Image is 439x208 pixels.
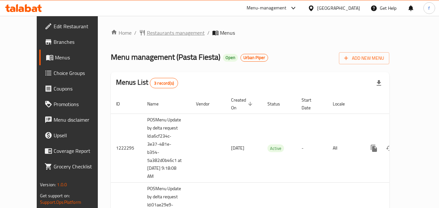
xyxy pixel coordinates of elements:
td: 1222295 [111,114,142,183]
span: Restaurants management [147,29,205,37]
a: Menu disclaimer [39,112,110,128]
span: Choice Groups [54,69,105,77]
span: Vendor [196,100,218,108]
li: / [134,29,136,37]
span: Upsell [54,131,105,139]
span: Promotions [54,100,105,108]
div: Total records count [150,78,178,88]
a: Home [111,29,132,37]
span: Add New Menu [344,54,384,62]
a: Edit Restaurant [39,18,110,34]
span: Grocery Checklist [54,163,105,170]
a: Branches [39,34,110,50]
span: Menus [55,54,105,61]
span: Version: [40,180,56,189]
a: Menus [39,50,110,65]
span: Edit Restaurant [54,22,105,30]
div: Open [223,54,238,62]
span: Created On [231,96,254,112]
span: Urban Piper [241,55,268,60]
div: Export file [371,75,387,91]
a: Restaurants management [139,29,205,37]
span: Menu disclaimer [54,116,105,124]
a: Upsell [39,128,110,143]
span: Name [147,100,167,108]
th: Actions [361,94,434,114]
span: Menus [220,29,235,37]
span: [DATE] [231,144,244,152]
nav: breadcrumb [111,29,389,37]
span: Branches [54,38,105,46]
span: Coupons [54,85,105,92]
div: [GEOGRAPHIC_DATA] [317,5,360,12]
button: more [366,141,382,156]
button: Change Status [382,141,397,156]
td: POSMenu Update by delta request Id:a6cf234c-3e37-481e-b354-5a382d0b46c1 at [DATE] 9:18:08 AM [142,114,191,183]
div: Menu-management [247,4,287,12]
a: Choice Groups [39,65,110,81]
span: f [428,5,430,12]
span: Active [267,145,284,152]
span: 1.0.0 [57,180,67,189]
span: ID [116,100,128,108]
span: Menu management ( Pasta Fiesta ) [111,50,220,64]
a: Coupons [39,81,110,96]
span: Open [223,55,238,60]
span: Get support on: [40,191,70,200]
li: / [207,29,210,37]
span: 3 record(s) [150,80,178,86]
a: Support.OpsPlatform [40,198,81,206]
a: Coverage Report [39,143,110,159]
span: Status [267,100,289,108]
a: Grocery Checklist [39,159,110,174]
td: All [328,114,361,183]
button: Add New Menu [339,52,389,64]
h2: Menus List [116,78,178,88]
a: Promotions [39,96,110,112]
span: Coverage Report [54,147,105,155]
span: Start Date [302,96,320,112]
span: Locale [333,100,353,108]
td: - [296,114,328,183]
